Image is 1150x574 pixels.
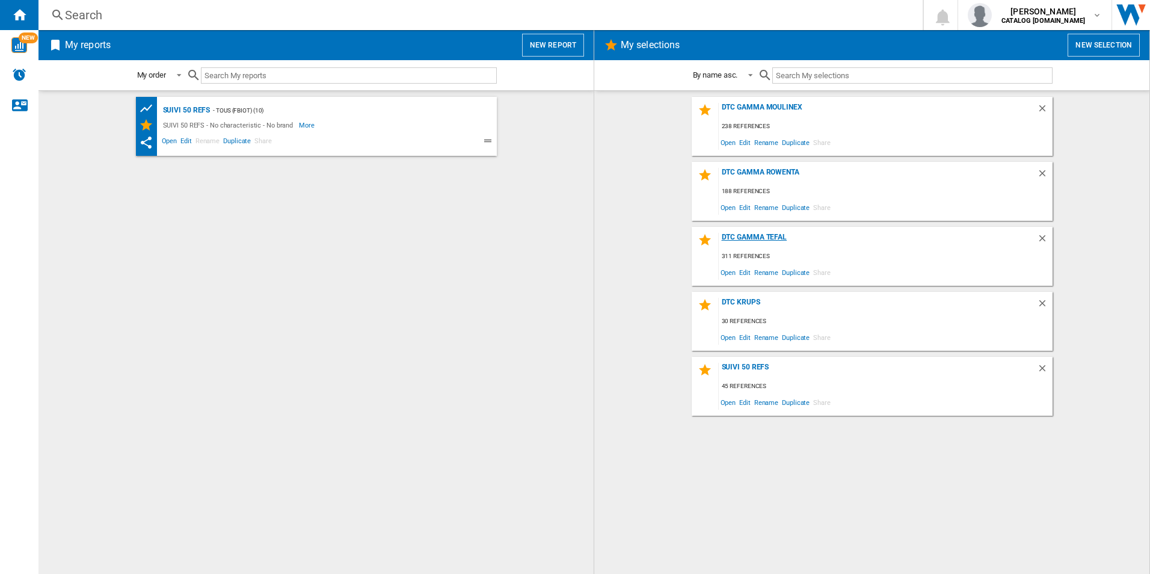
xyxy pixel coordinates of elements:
[811,264,832,280] span: Share
[719,264,738,280] span: Open
[811,134,832,150] span: Share
[19,32,38,43] span: NEW
[719,249,1053,264] div: 311 references
[139,118,160,132] div: My Selections
[299,118,316,132] span: More
[1037,168,1053,184] div: Delete
[752,134,780,150] span: Rename
[160,103,211,118] div: SUIVI 50 REFS
[253,135,274,150] span: Share
[210,103,472,118] div: - TOUS (fbiot) (10)
[752,264,780,280] span: Rename
[63,34,113,57] h2: My reports
[719,168,1037,184] div: DTC Gamma Rowenta
[772,67,1052,84] input: Search My selections
[719,314,1053,329] div: 30 references
[65,7,891,23] div: Search
[752,329,780,345] span: Rename
[618,34,682,57] h2: My selections
[139,135,153,150] ng-md-icon: This report has been shared with you
[737,264,752,280] span: Edit
[780,329,811,345] span: Duplicate
[737,329,752,345] span: Edit
[11,37,27,53] img: wise-card.svg
[719,363,1037,379] div: SUIVI 50 REFS
[719,119,1053,134] div: 238 references
[719,134,738,150] span: Open
[1068,34,1140,57] button: New selection
[811,394,832,410] span: Share
[201,67,497,84] input: Search My reports
[160,135,179,150] span: Open
[719,394,738,410] span: Open
[1037,363,1053,379] div: Delete
[780,394,811,410] span: Duplicate
[811,199,832,215] span: Share
[160,118,300,132] div: SUIVI 50 REFS - No characteristic - No brand
[194,135,221,150] span: Rename
[1001,17,1085,25] b: CATALOG [DOMAIN_NAME]
[693,70,738,79] div: By name asc.
[1037,233,1053,249] div: Delete
[780,264,811,280] span: Duplicate
[1001,5,1085,17] span: [PERSON_NAME]
[719,199,738,215] span: Open
[780,134,811,150] span: Duplicate
[737,134,752,150] span: Edit
[1037,298,1053,314] div: Delete
[737,394,752,410] span: Edit
[752,394,780,410] span: Rename
[139,101,160,116] div: Product prices grid
[811,329,832,345] span: Share
[1037,103,1053,119] div: Delete
[12,67,26,82] img: alerts-logo.svg
[968,3,992,27] img: profile.jpg
[221,135,253,150] span: Duplicate
[719,233,1037,249] div: DTC GAMMA TEFAL
[719,329,738,345] span: Open
[522,34,584,57] button: New report
[137,70,166,79] div: My order
[752,199,780,215] span: Rename
[719,298,1037,314] div: DTC KRUPS
[719,184,1053,199] div: 188 references
[179,135,194,150] span: Edit
[719,103,1037,119] div: DTC GAMMA MOULINEX
[780,199,811,215] span: Duplicate
[737,199,752,215] span: Edit
[719,379,1053,394] div: 45 references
